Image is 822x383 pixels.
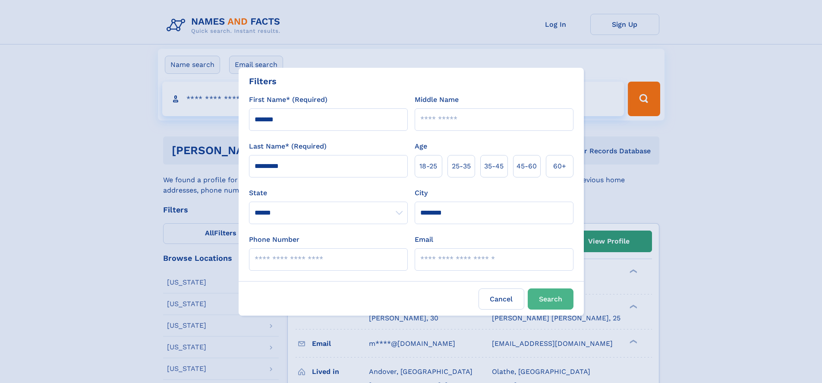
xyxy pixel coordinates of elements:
button: Search [528,288,573,310]
label: Cancel [479,288,524,310]
span: 35‑45 [484,161,504,171]
label: City [415,188,428,198]
label: Middle Name [415,95,459,105]
span: 45‑60 [517,161,537,171]
label: Phone Number [249,234,299,245]
span: 60+ [553,161,566,171]
label: State [249,188,408,198]
label: Email [415,234,433,245]
label: First Name* (Required) [249,95,328,105]
label: Age [415,141,427,152]
span: 18‑25 [419,161,437,171]
div: Filters [249,75,277,88]
label: Last Name* (Required) [249,141,327,152]
span: 25‑35 [452,161,471,171]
